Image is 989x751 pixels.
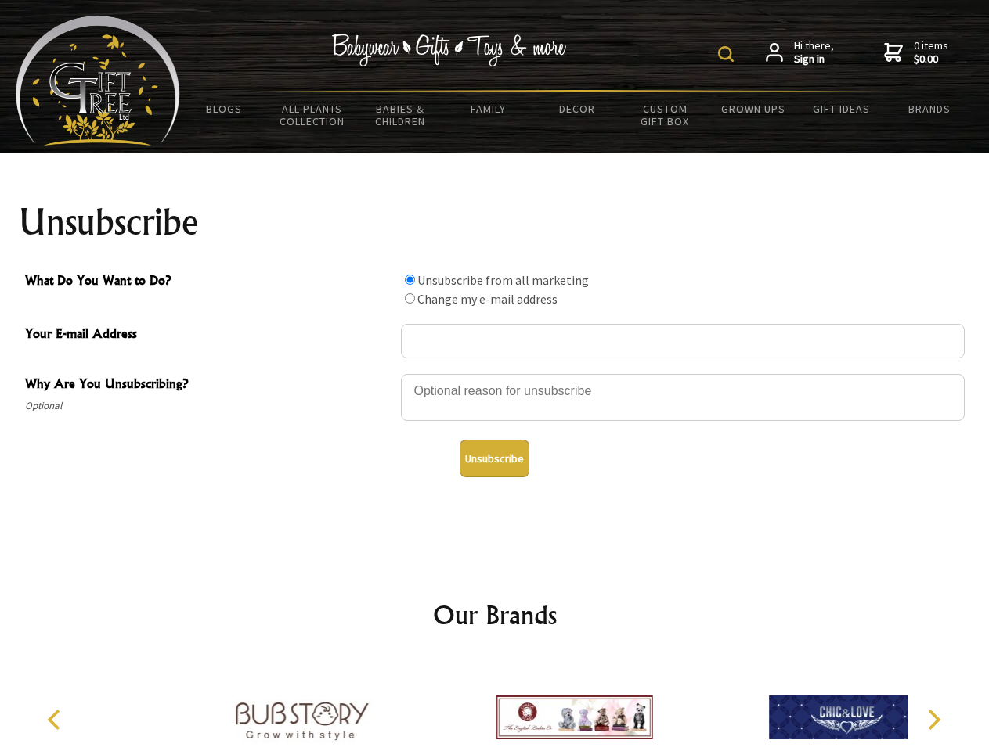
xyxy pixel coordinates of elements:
[356,92,445,138] a: Babies & Children
[25,271,393,293] span: What Do You Want to Do?
[766,39,834,66] a: Hi there,Sign in
[269,92,357,138] a: All Plants Collection
[797,92,886,125] a: Gift Ideas
[405,275,415,285] input: What Do You Want to Do?
[621,92,709,138] a: Custom Gift Box
[16,16,180,146] img: Babyware - Gifts - Toys and more...
[532,92,621,125] a: Decor
[417,272,589,288] label: Unsubscribe from all marketing
[709,92,797,125] a: Grown Ups
[180,92,269,125] a: BLOGS
[25,397,393,415] span: Optional
[916,702,951,737] button: Next
[417,291,558,307] label: Change my e-mail address
[332,34,567,66] img: Babywear - Gifts - Toys & more
[886,92,974,125] a: Brands
[718,46,734,62] img: product search
[914,38,948,66] span: 0 items
[794,52,834,66] strong: Sign in
[401,324,965,358] input: Your E-mail Address
[31,596,958,634] h2: Our Brands
[460,440,529,477] button: Unsubscribe
[884,39,948,66] a: 0 items$0.00
[914,52,948,66] strong: $0.00
[25,324,393,347] span: Your E-mail Address
[794,39,834,66] span: Hi there,
[25,374,393,397] span: Why Are You Unsubscribing?
[405,293,415,304] input: What Do You Want to Do?
[19,203,971,241] h1: Unsubscribe
[401,374,965,421] textarea: Why Are You Unsubscribing?
[445,92,533,125] a: Family
[39,702,74,737] button: Previous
